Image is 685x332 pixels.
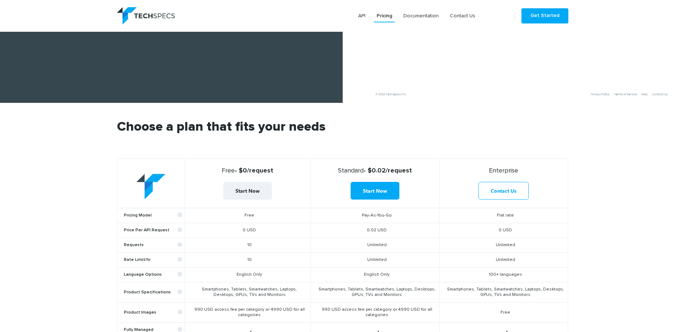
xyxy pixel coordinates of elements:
a: Contact Us [478,182,529,200]
td: Unlimited [311,238,439,253]
a: Documentation [400,9,442,22]
td: Smartphones, Tablets, Smartwatches, Laptops, Desktops, GPUs, TVs and Monitors [185,282,311,302]
b: Pricing Model [124,213,182,218]
td: Unlimited [439,253,568,267]
td: Smartphones, Tablets, Smartwatches, Laptops, Desktops, GPUs, TVs and Monitors [311,282,439,302]
td: English Only [311,267,439,282]
td: 990 USD access fee per category or 4990 USD for all categories [185,302,311,323]
b: Requests [124,243,182,248]
img: logo [117,7,175,25]
td: Smartphones, Tablets, Smartwatches, Laptops, Desktops, GPUs, TVs and Monitors [439,282,568,302]
b: Rate Limit/hr [124,257,182,263]
b: Product Images [124,310,182,315]
a: Contact Us [447,9,478,22]
td: 100+ languages [439,267,568,282]
img: table-logo.png [136,174,165,200]
td: Free [439,302,568,323]
span: Standard [338,167,364,174]
td: 0.02 USD [311,223,439,238]
td: Pay-As-You-Go [311,208,439,223]
a: Get Started [521,8,568,23]
td: Flat rate [439,208,568,223]
h2: Choose a plan that fits your needs [117,121,568,158]
b: Price Per API Request [124,228,182,233]
td: 990 USD access fee per category or 4990 USD for all categories [311,302,439,323]
b: Product Specifications [124,290,182,295]
td: 0 USD [439,223,568,238]
td: English Only [185,267,311,282]
span: Free [222,167,235,174]
td: Free [185,208,311,223]
a: Start Now [223,182,272,200]
td: 10 [185,238,311,253]
td: 0 USD [185,223,311,238]
a: Pricing [374,9,395,22]
a: Start Now [351,182,399,200]
span: Enterprise [489,167,518,174]
b: Language Options [124,272,182,278]
strong: - $0/request [188,167,307,175]
strong: - $0.02/request [314,167,436,175]
a: API [355,9,368,22]
td: 10 [185,253,311,267]
td: Unlimited [311,253,439,267]
td: Unlimited [439,238,568,253]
